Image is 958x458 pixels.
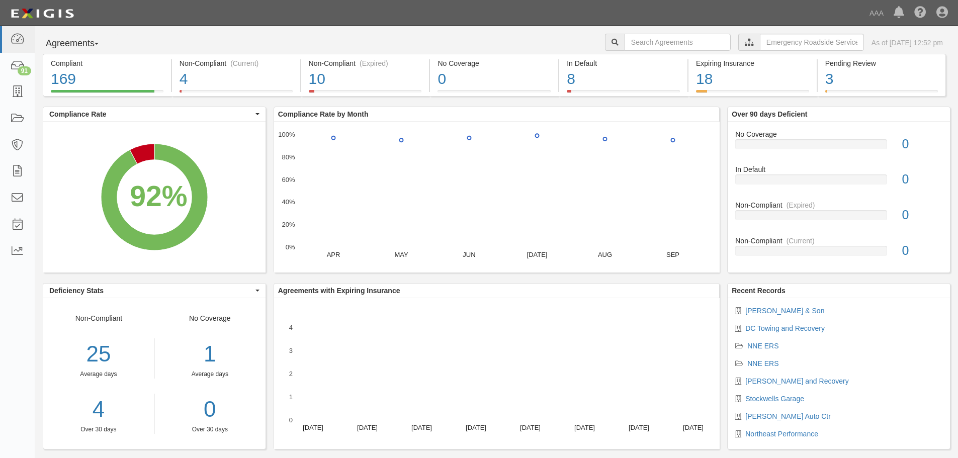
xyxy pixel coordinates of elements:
[154,313,266,434] div: No Coverage
[735,164,942,200] a: In Default0
[787,236,815,246] div: (Current)
[732,287,786,295] b: Recent Records
[162,370,258,379] div: Average days
[728,164,950,174] div: In Default
[520,424,541,431] text: [DATE]
[745,430,818,438] a: Northeast Performance
[688,90,817,98] a: Expiring Insurance18
[282,153,295,161] text: 80%
[559,90,687,98] a: In Default8
[895,206,950,224] div: 0
[289,393,293,401] text: 1
[274,298,720,449] svg: A chart.
[760,34,864,51] input: Emergency Roadside Service (ERS)
[629,424,649,431] text: [DATE]
[282,198,295,206] text: 40%
[394,251,408,258] text: MAY
[43,107,266,121] button: Compliance Rate
[309,58,422,68] div: Non-Compliant (Expired)
[747,359,778,368] a: NNE ERS
[728,129,950,139] div: No Coverage
[735,129,942,165] a: No Coverage0
[745,395,804,403] a: Stockwells Garage
[696,68,809,90] div: 18
[895,170,950,189] div: 0
[278,131,295,138] text: 100%
[683,424,704,431] text: [DATE]
[43,313,154,434] div: Non-Compliant
[289,416,293,424] text: 0
[895,135,950,153] div: 0
[735,236,942,264] a: Non-Compliant(Current)0
[732,110,807,118] b: Over 90 days Deficient
[438,68,551,90] div: 0
[172,90,300,98] a: Non-Compliant(Current)4
[43,370,154,379] div: Average days
[278,287,400,295] b: Agreements with Expiring Insurance
[130,176,187,217] div: 92%
[43,338,154,370] div: 25
[625,34,731,51] input: Search Agreements
[357,424,378,431] text: [DATE]
[360,58,388,68] div: (Expired)
[274,122,720,272] svg: A chart.
[527,251,547,258] text: [DATE]
[43,34,118,54] button: Agreements
[289,347,293,354] text: 3
[8,5,77,23] img: logo-5460c22ac91f19d4615b14bd174203de0afe785f0fc80cf4dbbc73dc1793850b.png
[49,109,253,119] span: Compliance Rate
[466,424,486,431] text: [DATE]
[282,221,295,228] text: 20%
[162,425,258,434] div: Over 30 days
[43,122,266,272] svg: A chart.
[745,412,831,420] a: [PERSON_NAME] Auto Ctr
[301,90,429,98] a: Non-Compliant(Expired)10
[43,425,154,434] div: Over 30 days
[43,90,171,98] a: Compliant169
[51,68,163,90] div: 169
[728,200,950,210] div: Non-Compliant
[18,66,31,75] div: 91
[666,251,679,258] text: SEP
[51,58,163,68] div: Compliant
[162,338,258,370] div: 1
[598,251,612,258] text: AUG
[289,370,293,378] text: 2
[180,58,293,68] div: Non-Compliant (Current)
[895,242,950,260] div: 0
[463,251,475,258] text: JUN
[872,38,943,48] div: As of [DATE] 12:52 pm
[914,7,926,19] i: Help Center - Complianz
[230,58,258,68] div: (Current)
[728,236,950,246] div: Non-Compliant
[787,200,815,210] div: (Expired)
[745,307,824,315] a: [PERSON_NAME] & Son
[438,58,551,68] div: No Coverage
[303,424,323,431] text: [DATE]
[430,90,558,98] a: No Coverage0
[567,58,680,68] div: In Default
[162,394,258,425] a: 0
[825,68,938,90] div: 3
[745,324,825,332] a: DC Towing and Recovery
[49,286,253,296] span: Deficiency Stats
[289,324,293,331] text: 4
[574,424,595,431] text: [DATE]
[745,377,848,385] a: [PERSON_NAME] and Recovery
[282,175,295,183] text: 60%
[180,68,293,90] div: 4
[278,110,369,118] b: Compliance Rate by Month
[309,68,422,90] div: 10
[43,394,154,425] a: 4
[411,424,432,431] text: [DATE]
[864,3,889,23] a: AAA
[818,90,946,98] a: Pending Review3
[326,251,340,258] text: APR
[43,284,266,298] button: Deficiency Stats
[825,58,938,68] div: Pending Review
